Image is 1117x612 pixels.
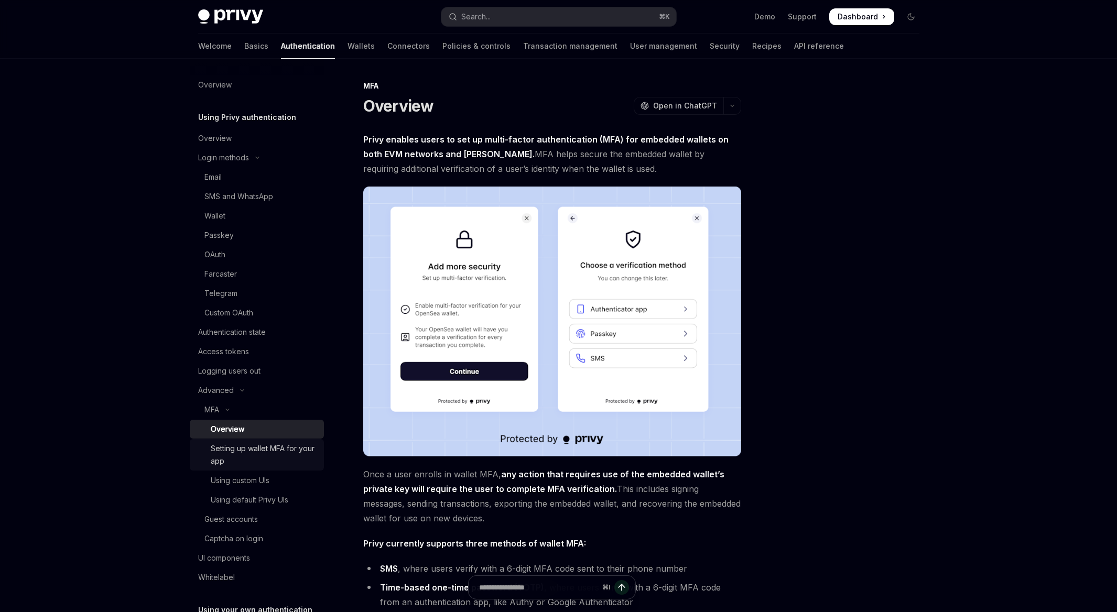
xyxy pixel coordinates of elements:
div: Using default Privy UIs [211,494,288,506]
div: Captcha on login [204,532,263,545]
div: Email [204,171,222,183]
div: Passkey [204,229,234,242]
a: Authentication [281,34,335,59]
div: OAuth [204,248,225,261]
div: Guest accounts [204,513,258,526]
a: Dashboard [829,8,894,25]
a: Captcha on login [190,529,324,548]
span: Open in ChatGPT [653,101,717,111]
span: Once a user enrolls in wallet MFA, This includes signing messages, sending transactions, exportin... [363,467,741,526]
a: Basics [244,34,268,59]
a: Passkey [190,226,324,245]
div: Farcaster [204,268,237,280]
a: Using custom UIs [190,471,324,490]
button: Open in ChatGPT [634,97,723,115]
strong: SMS [380,563,398,574]
a: SMS and WhatsApp [190,187,324,206]
strong: Privy currently supports three methods of wallet MFA: [363,538,586,549]
a: Access tokens [190,342,324,361]
a: Farcaster [190,265,324,283]
div: Overview [198,79,232,91]
div: Whitelabel [198,571,235,584]
a: Policies & controls [442,34,511,59]
a: Welcome [198,34,232,59]
strong: any action that requires use of the embedded wallet’s private key will require the user to comple... [363,469,724,494]
a: Security [710,34,740,59]
a: Email [190,168,324,187]
div: Login methods [198,151,249,164]
div: Authentication state [198,326,266,338]
a: Wallets [348,34,375,59]
div: Telegram [204,287,237,300]
a: UI components [190,549,324,567]
a: Support [788,12,817,22]
div: MFA [363,81,741,91]
div: Access tokens [198,345,249,358]
button: Toggle dark mode [903,8,919,25]
a: Overview [190,75,324,94]
a: Authentication state [190,323,324,342]
div: Custom OAuth [204,307,253,319]
h1: Overview [363,96,434,115]
span: ⌘ K [659,13,670,21]
button: Open search [441,7,676,26]
a: Recipes [752,34,782,59]
h5: Using Privy authentication [198,111,296,124]
span: Dashboard [838,12,878,22]
a: Overview [190,129,324,148]
button: Toggle Advanced section [190,381,324,400]
a: User management [630,34,697,59]
button: Toggle MFA section [190,400,324,419]
div: Overview [211,423,244,435]
div: Search... [461,10,491,23]
a: API reference [794,34,844,59]
img: dark logo [198,9,263,24]
div: Using custom UIs [211,474,269,487]
a: Logging users out [190,362,324,380]
img: images/MFA.png [363,187,741,456]
button: Send message [614,580,629,595]
div: Overview [198,132,232,145]
a: Transaction management [523,34,617,59]
button: Toggle Login methods section [190,148,324,167]
a: Overview [190,420,324,439]
div: Logging users out [198,365,261,377]
div: SMS and WhatsApp [204,190,273,203]
li: , where users verify with a 6-digit MFA code sent to their phone number [363,561,741,576]
input: Ask a question... [479,576,598,599]
div: UI components [198,552,250,564]
a: Telegram [190,284,324,303]
a: Wallet [190,206,324,225]
div: Advanced [198,384,234,397]
a: Custom OAuth [190,303,324,322]
a: Using default Privy UIs [190,490,324,509]
div: Wallet [204,210,225,222]
a: Connectors [387,34,430,59]
a: Guest accounts [190,510,324,529]
a: Setting up wallet MFA for your app [190,439,324,471]
a: OAuth [190,245,324,264]
div: Setting up wallet MFA for your app [211,442,318,467]
div: MFA [204,403,219,416]
span: MFA helps secure the embedded wallet by requiring additional verification of a user’s identity wh... [363,132,741,176]
a: Demo [754,12,775,22]
strong: Privy enables users to set up multi-factor authentication (MFA) for embedded wallets on both EVM ... [363,134,729,159]
a: Whitelabel [190,568,324,587]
